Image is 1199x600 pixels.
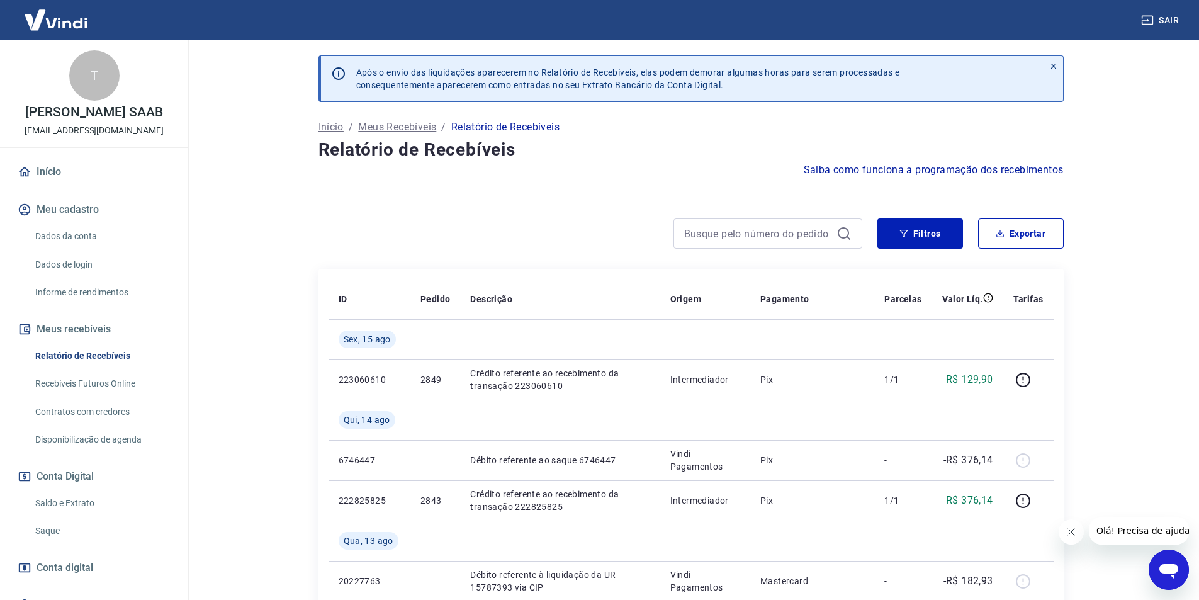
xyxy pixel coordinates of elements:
[15,1,97,39] img: Vindi
[356,66,900,91] p: Após o envio das liquidações aparecerem no Relatório de Recebíveis, elas podem demorar algumas ho...
[470,488,650,513] p: Crédito referente ao recebimento da transação 222825825
[25,106,163,119] p: [PERSON_NAME] SAAB
[30,371,173,397] a: Recebíveis Futuros Online
[760,293,809,305] p: Pagamento
[15,463,173,490] button: Conta Digital
[670,373,740,386] p: Intermediador
[884,373,921,386] p: 1/1
[69,50,120,101] div: T
[25,124,164,137] p: [EMAIL_ADDRESS][DOMAIN_NAME]
[943,453,993,468] p: -R$ 376,14
[451,120,560,135] p: Relatório de Recebíveis
[30,252,173,278] a: Dados de login
[37,559,93,577] span: Conta digital
[15,315,173,343] button: Meus recebíveis
[15,196,173,224] button: Meu cadastro
[978,218,1064,249] button: Exportar
[358,120,436,135] a: Meus Recebíveis
[339,494,400,507] p: 222825825
[8,9,106,19] span: Olá! Precisa de ajuda?
[339,293,347,305] p: ID
[318,120,344,135] a: Início
[470,454,650,467] p: Débito referente ao saque 6746447
[670,293,701,305] p: Origem
[1149,550,1189,590] iframe: Botão para abrir a janela de mensagens
[884,454,921,467] p: -
[344,535,393,547] span: Qua, 13 ago
[942,293,983,305] p: Valor Líq.
[339,373,400,386] p: 223060610
[318,137,1064,162] h4: Relatório de Recebíveis
[943,574,993,589] p: -R$ 182,93
[760,494,864,507] p: Pix
[760,454,864,467] p: Pix
[884,494,921,507] p: 1/1
[684,224,831,243] input: Busque pelo número do pedido
[670,494,740,507] p: Intermediador
[344,333,391,346] span: Sex, 15 ago
[30,343,173,369] a: Relatório de Recebíveis
[420,494,450,507] p: 2843
[30,490,173,516] a: Saldo e Extrato
[30,224,173,249] a: Dados da conta
[1013,293,1044,305] p: Tarifas
[339,454,400,467] p: 6746447
[30,518,173,544] a: Saque
[877,218,963,249] button: Filtros
[30,280,173,305] a: Informe de rendimentos
[344,414,390,426] span: Qui, 14 ago
[15,158,173,186] a: Início
[884,575,921,587] p: -
[1059,519,1084,545] iframe: Fechar mensagem
[470,367,650,392] p: Crédito referente ao recebimento da transação 223060610
[670,569,740,594] p: Vindi Pagamentos
[470,293,512,305] p: Descrição
[884,293,921,305] p: Parcelas
[349,120,353,135] p: /
[420,293,450,305] p: Pedido
[339,575,400,587] p: 20227763
[1139,9,1184,32] button: Sair
[760,575,864,587] p: Mastercard
[760,373,864,386] p: Pix
[804,162,1064,178] a: Saiba como funciona a programação dos recebimentos
[1089,517,1189,545] iframe: Mensagem da empresa
[30,399,173,425] a: Contratos com credores
[441,120,446,135] p: /
[420,373,450,386] p: 2849
[15,554,173,582] a: Conta digital
[946,372,993,387] p: R$ 129,90
[470,569,650,594] p: Débito referente à liquidação da UR 15787393 via CIP
[670,448,740,473] p: Vindi Pagamentos
[946,493,993,508] p: R$ 376,14
[30,427,173,453] a: Disponibilização de agenda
